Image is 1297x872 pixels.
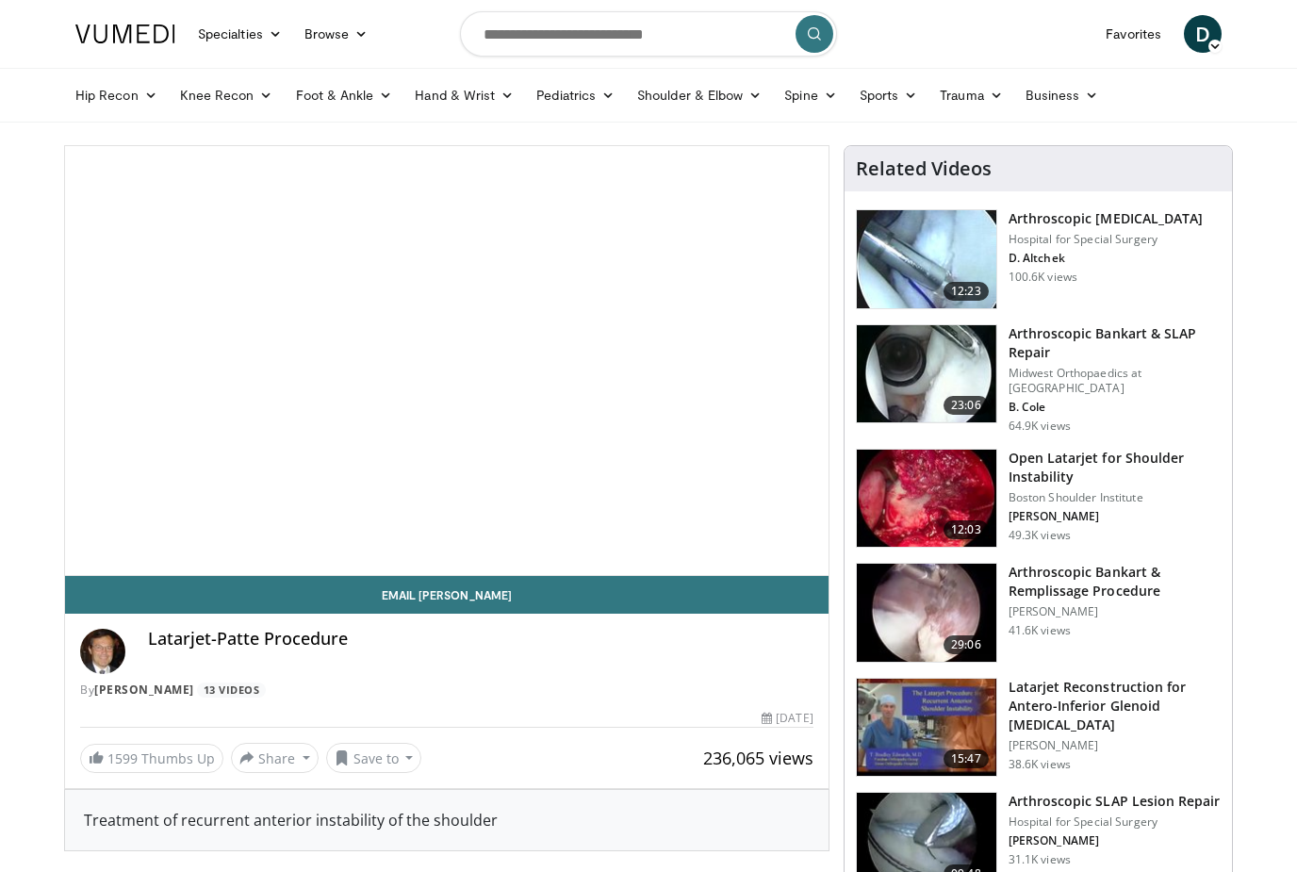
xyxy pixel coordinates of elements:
[857,564,996,662] img: wolf_3.png.150x105_q85_crop-smart_upscale.jpg
[285,76,404,114] a: Foot & Ankle
[197,683,266,699] a: 13 Videos
[1009,678,1221,734] h3: Latarjet Reconstruction for Antero-Inferior Glenoid [MEDICAL_DATA]
[1009,449,1221,486] h3: Open Latarjet for Shoulder Instability
[1009,209,1204,228] h3: Arthroscopic [MEDICAL_DATA]
[148,629,813,650] h4: Latarjet-Patte Procedure
[856,563,1221,663] a: 29:06 Arthroscopic Bankart & Remplissage Procedure [PERSON_NAME] 41.6K views
[107,749,138,767] span: 1599
[64,76,169,114] a: Hip Recon
[626,76,773,114] a: Shoulder & Elbow
[1009,251,1204,266] p: D. Altchek
[944,635,989,654] span: 29:06
[75,25,175,43] img: VuMedi Logo
[1009,814,1221,830] p: Hospital for Special Surgery
[703,747,813,769] span: 236,065 views
[856,324,1221,434] a: 23:06 Arthroscopic Bankart & SLAP Repair Midwest Orthopaedics at [GEOGRAPHIC_DATA] B. Cole 64.9K ...
[231,743,319,773] button: Share
[169,76,285,114] a: Knee Recon
[1014,76,1110,114] a: Business
[326,743,422,773] button: Save to
[762,710,813,727] div: [DATE]
[80,744,223,773] a: 1599 Thumbs Up
[1009,419,1071,434] p: 64.9K views
[65,576,829,614] a: Email [PERSON_NAME]
[1009,623,1071,638] p: 41.6K views
[1094,15,1173,53] a: Favorites
[1009,833,1221,848] p: [PERSON_NAME]
[403,76,525,114] a: Hand & Wrist
[1009,400,1221,415] p: B. Cole
[928,76,1014,114] a: Trauma
[944,749,989,768] span: 15:47
[65,146,829,576] video-js: Video Player
[1009,270,1077,285] p: 100.6K views
[460,11,837,57] input: Search topics, interventions
[1009,852,1071,867] p: 31.1K views
[857,210,996,308] img: 10039_3.png.150x105_q85_crop-smart_upscale.jpg
[525,76,626,114] a: Pediatrics
[856,157,992,180] h4: Related Videos
[857,679,996,777] img: 38708_0000_3.png.150x105_q85_crop-smart_upscale.jpg
[1009,324,1221,362] h3: Arthroscopic Bankart & SLAP Repair
[94,682,194,698] a: [PERSON_NAME]
[944,520,989,539] span: 12:03
[857,450,996,548] img: 944938_3.png.150x105_q85_crop-smart_upscale.jpg
[848,76,929,114] a: Sports
[80,629,125,674] img: Avatar
[1009,509,1221,524] p: [PERSON_NAME]
[1009,232,1204,247] p: Hospital for Special Surgery
[1009,528,1071,543] p: 49.3K views
[1009,563,1221,601] h3: Arthroscopic Bankart & Remplissage Procedure
[1009,366,1221,396] p: Midwest Orthopaedics at [GEOGRAPHIC_DATA]
[84,809,810,831] div: Treatment of recurrent anterior instability of the shoulder
[944,282,989,301] span: 12:23
[1009,757,1071,772] p: 38.6K views
[293,15,380,53] a: Browse
[1009,604,1221,619] p: [PERSON_NAME]
[1009,738,1221,753] p: [PERSON_NAME]
[187,15,293,53] a: Specialties
[1184,15,1222,53] a: D
[856,209,1221,309] a: 12:23 Arthroscopic [MEDICAL_DATA] Hospital for Special Surgery D. Altchek 100.6K views
[857,325,996,423] img: cole_0_3.png.150x105_q85_crop-smart_upscale.jpg
[1009,792,1221,811] h3: Arthroscopic SLAP Lesion Repair
[856,678,1221,778] a: 15:47 Latarjet Reconstruction for Antero-Inferior Glenoid [MEDICAL_DATA] [PERSON_NAME] 38.6K views
[856,449,1221,549] a: 12:03 Open Latarjet for Shoulder Instability Boston Shoulder Institute [PERSON_NAME] 49.3K views
[944,396,989,415] span: 23:06
[1009,490,1221,505] p: Boston Shoulder Institute
[773,76,847,114] a: Spine
[80,682,813,699] div: By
